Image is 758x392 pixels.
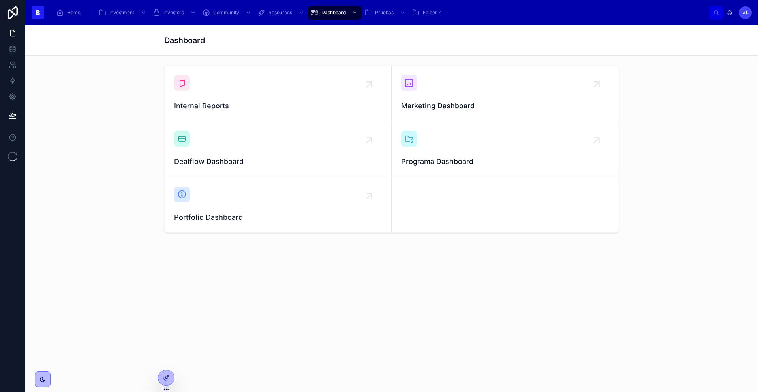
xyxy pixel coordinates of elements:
[375,9,394,16] span: Pruebas
[362,6,409,20] a: Pruebas
[150,6,200,20] a: Investors
[174,212,382,223] span: Portfolio Dashboard
[392,66,619,121] a: Marketing Dashboard
[401,100,609,111] span: Marketing Dashboard
[174,156,382,167] span: Dealflow Dashboard
[165,121,392,177] a: Dealflow Dashboard
[213,9,239,16] span: Community
[321,9,346,16] span: Dashboard
[742,9,749,16] span: VL
[174,100,382,111] span: Internal Reports
[423,9,441,16] span: Folder 7
[32,6,44,19] img: App logo
[268,9,292,16] span: Resources
[51,4,709,21] div: scrollable content
[401,156,609,167] span: Programa Dashboard
[163,9,184,16] span: Investors
[67,9,81,16] span: Home
[54,6,86,20] a: Home
[165,177,392,232] a: Portfolio Dashboard
[109,9,134,16] span: Investment
[164,35,205,46] h1: Dashboard
[308,6,362,20] a: Dashboard
[96,6,150,20] a: Investment
[392,121,619,177] a: Programa Dashboard
[200,6,255,20] a: Community
[165,66,392,121] a: Internal Reports
[255,6,308,20] a: Resources
[409,6,447,20] a: Folder 7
